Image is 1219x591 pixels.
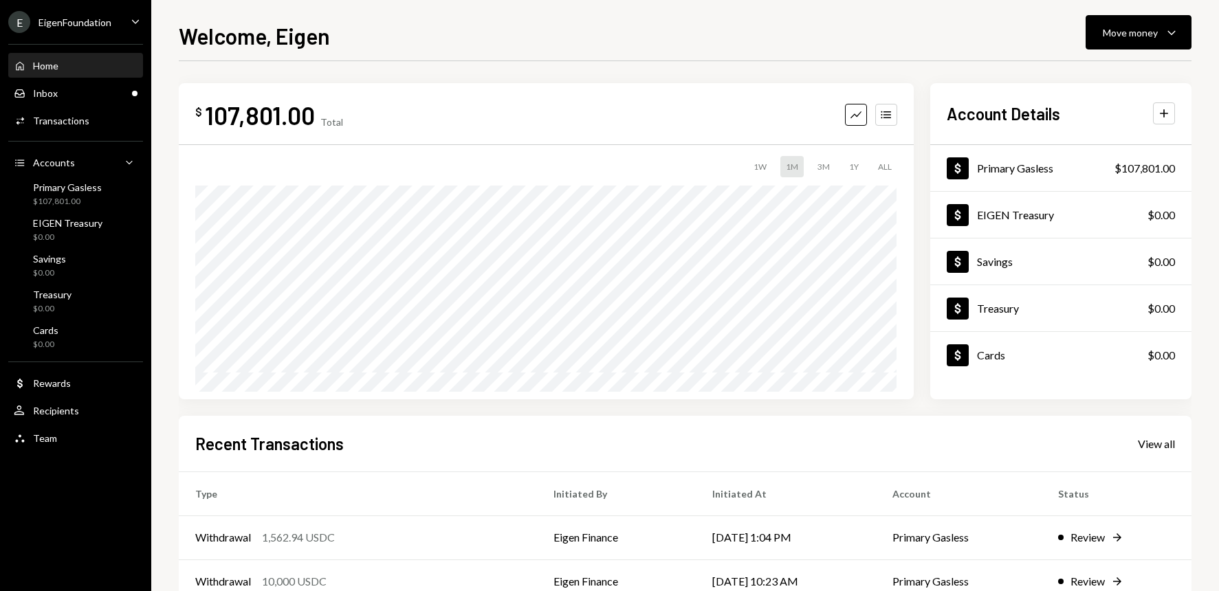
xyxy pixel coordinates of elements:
div: EIGEN Treasury [33,217,102,229]
div: $0.00 [33,339,58,350]
div: $0.00 [1147,207,1175,223]
a: Team [8,425,143,450]
a: View all [1138,436,1175,451]
div: EigenFoundation [39,16,111,28]
td: Eigen Finance [537,515,696,559]
div: $0.00 [1147,347,1175,364]
div: Review [1070,573,1105,590]
div: View all [1138,437,1175,451]
a: Primary Gasless$107,801.00 [930,145,1191,191]
a: Treasury$0.00 [930,285,1191,331]
th: Type [179,471,537,515]
td: [DATE] 1:04 PM [696,515,876,559]
div: Primary Gasless [33,181,102,193]
div: Review [1070,529,1105,546]
div: ALL [872,156,897,177]
div: $0.00 [1147,254,1175,270]
div: 1,562.94 USDC [262,529,335,546]
div: Inbox [33,87,58,99]
button: Move money [1086,15,1191,49]
div: 10,000 USDC [262,573,327,590]
h2: Recent Transactions [195,432,344,455]
a: Treasury$0.00 [8,285,143,317]
a: Home [8,53,143,78]
div: Total [320,116,343,128]
a: Primary Gasless$107,801.00 [8,177,143,210]
div: Treasury [33,289,72,300]
div: $0.00 [33,267,66,279]
div: Recipients [33,405,79,416]
div: Move money [1103,25,1158,40]
a: Savings$0.00 [930,238,1191,285]
div: Accounts [33,157,75,168]
a: EIGEN Treasury$0.00 [930,192,1191,238]
a: Savings$0.00 [8,249,143,282]
div: $0.00 [1147,300,1175,317]
div: $0.00 [33,232,102,243]
div: Team [33,432,57,444]
div: Savings [977,255,1013,268]
td: Primary Gasless [876,515,1042,559]
a: Transactions [8,108,143,133]
div: $107,801.00 [1114,160,1175,177]
th: Initiated At [696,471,876,515]
a: EIGEN Treasury$0.00 [8,213,143,246]
div: Rewards [33,377,71,389]
div: $107,801.00 [33,196,102,208]
a: Accounts [8,150,143,175]
div: Treasury [977,302,1019,315]
a: Rewards [8,370,143,395]
th: Status [1042,471,1191,515]
div: $ [195,105,202,119]
div: Transactions [33,115,89,126]
div: $0.00 [33,303,72,315]
div: 3M [812,156,835,177]
div: Withdrawal [195,573,251,590]
div: Home [33,60,58,71]
h1: Welcome, Eigen [179,22,330,49]
div: 107,801.00 [205,100,315,131]
div: 1M [780,156,804,177]
a: Inbox [8,80,143,105]
a: Recipients [8,398,143,423]
div: Savings [33,253,66,265]
div: Withdrawal [195,529,251,546]
a: Cards$0.00 [8,320,143,353]
div: E [8,11,30,33]
h2: Account Details [947,102,1060,125]
a: Cards$0.00 [930,332,1191,378]
div: Cards [977,348,1005,361]
div: Cards [33,324,58,336]
th: Initiated By [537,471,696,515]
div: Primary Gasless [977,161,1053,175]
div: EIGEN Treasury [977,208,1054,221]
th: Account [876,471,1042,515]
div: 1W [748,156,772,177]
div: 1Y [844,156,864,177]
